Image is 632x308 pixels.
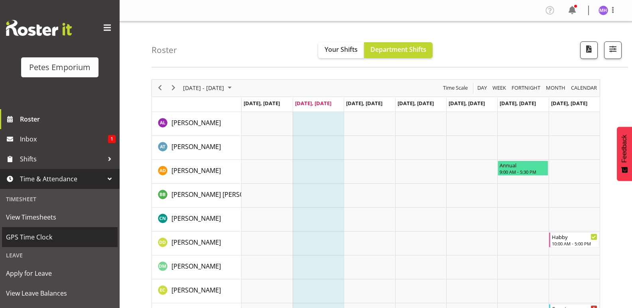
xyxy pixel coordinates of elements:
td: Emma Croft resource [152,279,242,303]
img: mackenzie-halford4471.jpg [599,6,608,15]
a: View Timesheets [2,207,118,227]
span: [DATE], [DATE] [295,100,331,107]
span: Your Shifts [325,45,358,54]
span: GPS Time Clock [6,231,114,243]
div: Habby [552,233,597,241]
a: [PERSON_NAME] [171,142,221,151]
span: calendar [570,83,598,93]
td: Alex-Micheal Taniwha resource [152,136,242,160]
span: Roster [20,113,116,125]
td: Amelia Denz resource [152,160,242,184]
a: [PERSON_NAME] [171,261,221,271]
span: Time & Attendance [20,173,104,185]
div: Petes Emporium [29,61,91,73]
a: [PERSON_NAME] [171,166,221,175]
span: Day [476,83,488,93]
a: Apply for Leave [2,263,118,283]
img: Rosterit website logo [6,20,72,36]
a: [PERSON_NAME] [171,285,221,295]
span: Feedback [621,135,628,163]
span: [PERSON_NAME] [171,118,221,127]
div: Leave [2,247,118,263]
span: Month [545,83,566,93]
a: GPS Time Clock [2,227,118,247]
span: [PERSON_NAME] [171,142,221,151]
div: Timesheet [2,191,118,207]
td: Danielle Donselaar resource [152,231,242,255]
span: [DATE], [DATE] [346,100,382,107]
div: next period [167,80,180,96]
span: [PERSON_NAME] [171,166,221,175]
button: Filter Shifts [604,41,622,59]
span: [DATE], [DATE] [551,100,587,107]
h4: Roster [152,45,177,55]
div: Danielle Donselaar"s event - Habby Begin From Sunday, August 24, 2025 at 10:00:00 AM GMT+12:00 En... [549,232,599,247]
button: Timeline Day [476,83,488,93]
button: Timeline Month [545,83,567,93]
td: Beena Beena resource [152,184,242,208]
button: Timeline Week [491,83,508,93]
button: Previous [155,83,165,93]
span: [DATE], [DATE] [398,100,434,107]
span: Fortnight [511,83,541,93]
a: [PERSON_NAME] [171,118,221,128]
span: 1 [108,135,116,143]
td: Abigail Lane resource [152,112,242,136]
a: View Leave Balances [2,283,118,303]
button: Fortnight [510,83,542,93]
span: [DATE] - [DATE] [182,83,225,93]
span: [DATE], [DATE] [500,100,536,107]
button: Next [168,83,179,93]
a: [PERSON_NAME] [PERSON_NAME] [171,190,272,199]
button: Download a PDF of the roster according to the set date range. [580,41,598,59]
td: Christine Neville resource [152,208,242,231]
div: Annual [500,161,546,169]
button: Month [570,83,599,93]
span: Department Shifts [370,45,426,54]
span: Shifts [20,153,104,165]
a: [PERSON_NAME] [171,214,221,223]
div: 9:00 AM - 5:30 PM [500,169,546,175]
a: [PERSON_NAME] [171,237,221,247]
button: Department Shifts [364,42,433,58]
span: Inbox [20,133,108,145]
span: Week [492,83,507,93]
span: Time Scale [442,83,469,93]
div: Amelia Denz"s event - Annual Begin From Saturday, August 23, 2025 at 9:00:00 AM GMT+12:00 Ends At... [498,161,548,176]
button: Feedback - Show survey [617,127,632,181]
div: August 18 - 24, 2025 [180,80,236,96]
span: [DATE], [DATE] [244,100,280,107]
div: 10:00 AM - 5:00 PM [552,240,597,247]
span: View Timesheets [6,211,114,223]
span: View Leave Balances [6,287,114,299]
td: David McAuley resource [152,255,242,279]
span: [DATE], [DATE] [449,100,485,107]
button: August 2025 [182,83,235,93]
span: Apply for Leave [6,267,114,279]
div: previous period [153,80,167,96]
button: Time Scale [442,83,469,93]
button: Your Shifts [318,42,364,58]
